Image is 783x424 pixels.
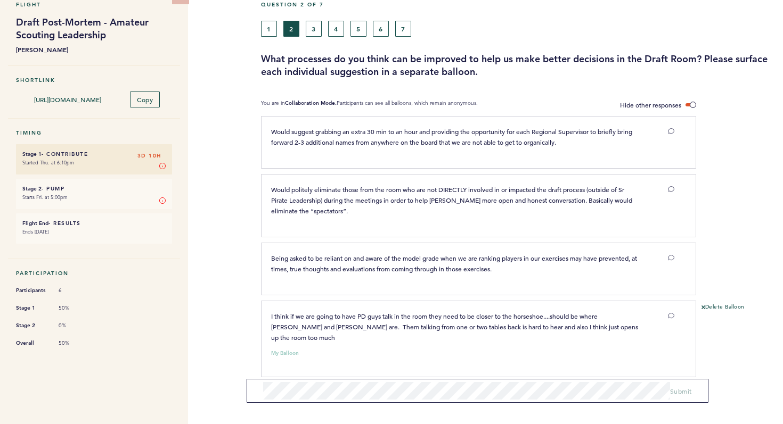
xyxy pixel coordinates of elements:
[328,21,344,37] button: 4
[271,351,299,356] small: My Balloon
[670,386,692,396] button: Submit
[261,21,277,37] button: 1
[137,95,153,104] span: Copy
[22,151,166,157] h6: - Contribute
[22,228,48,235] time: Ends [DATE]
[350,21,366,37] button: 5
[22,151,42,157] small: Stage 1
[22,159,74,166] time: Started Thu. at 6:10pm
[395,21,411,37] button: 7
[16,129,172,136] h5: Timing
[137,151,161,161] span: 3D 10H
[620,101,681,109] span: Hide other responses
[16,77,172,84] h5: Shortlink
[271,254,639,273] span: Being asked to be reliant on and aware of the model grade when we are ranking players in our exer...
[22,220,48,227] small: Flight End
[130,92,160,107] button: Copy
[261,53,775,78] h3: What processes do you think can be improved to help us make better decisions in the Draft Room? P...
[16,44,172,55] b: [PERSON_NAME]
[306,21,322,37] button: 3
[22,185,42,192] small: Stage 2
[59,287,91,294] span: 6
[261,1,775,8] h5: Question 2 of 7
[670,387,692,395] span: Submit
[22,220,166,227] h6: - Results
[373,21,389,37] button: 6
[702,303,745,312] button: Delete Balloon
[22,194,68,201] time: Starts Fri. at 5:00pm
[283,21,299,37] button: 2
[285,99,337,106] b: Collaboration Mode.
[22,185,166,192] h6: - Pump
[16,338,48,348] span: Overall
[59,304,91,312] span: 50%
[271,312,640,342] span: I think if we are going to have PD guys talk in the room they need to be closer to the horseshoe....
[16,16,172,41] h1: Draft Post-Mortem - Amateur Scouting Leadership
[16,285,48,296] span: Participants
[271,185,634,215] span: Would politely eliminate those from the room who are not DIRECTLY involved in or impacted the dra...
[271,127,634,146] span: Would suggest grabbing an extra 30 min to an hour and providing the opportunity for each Regional...
[16,320,48,331] span: Stage 2
[16,270,172,277] h5: Participation
[16,303,48,313] span: Stage 1
[59,322,91,329] span: 0%
[59,339,91,347] span: 50%
[16,1,172,8] h5: Flight
[261,99,478,111] p: You are in Participants can see all balloons, which remain anonymous.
